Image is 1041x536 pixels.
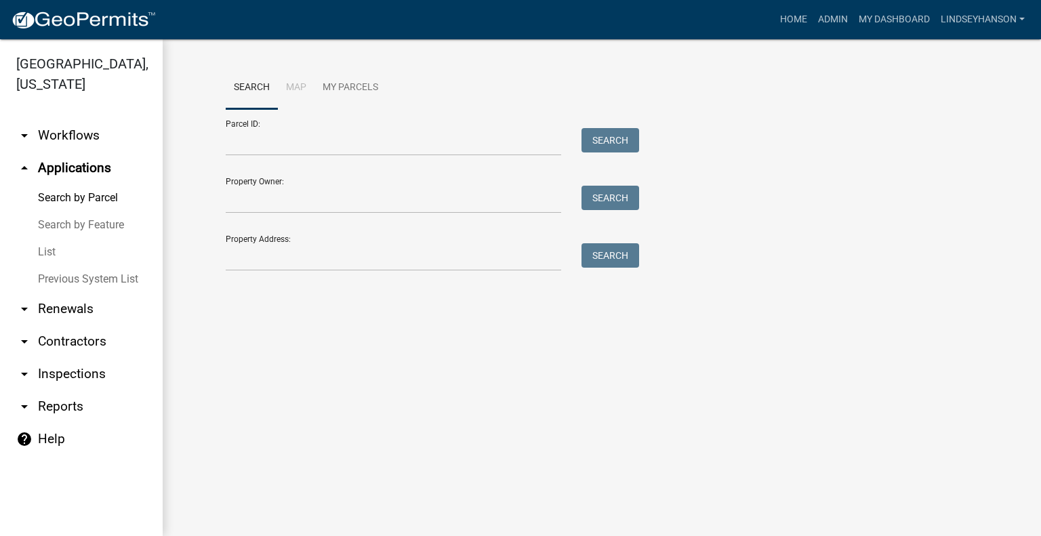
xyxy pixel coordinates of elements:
i: help [16,431,33,447]
a: My Dashboard [853,7,935,33]
i: arrow_drop_down [16,301,33,317]
button: Search [581,128,639,152]
i: arrow_drop_up [16,160,33,176]
button: Search [581,186,639,210]
a: Home [775,7,813,33]
a: My Parcels [314,66,386,110]
a: Lindseyhanson [935,7,1030,33]
a: Admin [813,7,853,33]
i: arrow_drop_down [16,398,33,415]
i: arrow_drop_down [16,127,33,144]
button: Search [581,243,639,268]
a: Search [226,66,278,110]
i: arrow_drop_down [16,366,33,382]
i: arrow_drop_down [16,333,33,350]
